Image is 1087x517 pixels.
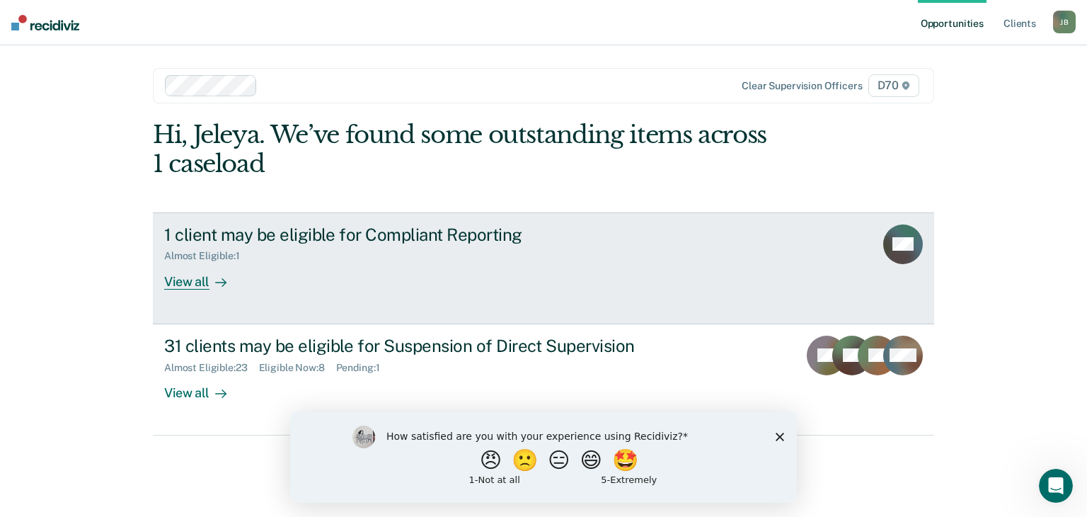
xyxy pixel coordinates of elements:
[153,212,934,324] a: 1 client may be eligible for Compliant ReportingAlmost Eligible:1View all
[259,362,336,374] div: Eligible Now : 8
[1053,11,1076,33] button: JB
[290,411,797,503] iframe: Survey by Kim from Recidiviz
[164,336,661,356] div: 31 clients may be eligible for Suspension of Direct Supervision
[153,120,778,178] div: Hi, Jeleya. We’ve found some outstanding items across 1 caseload
[11,15,79,30] img: Recidiviz
[336,362,391,374] div: Pending : 1
[742,80,862,92] div: Clear supervision officers
[1039,469,1073,503] iframe: Intercom live chat
[868,74,919,97] span: D70
[164,362,259,374] div: Almost Eligible : 23
[1053,11,1076,33] div: J B
[164,250,251,262] div: Almost Eligible : 1
[164,262,243,290] div: View all
[153,324,934,436] a: 31 clients may be eligible for Suspension of Direct SupervisionAlmost Eligible:23Eligible Now:8Pe...
[164,373,243,401] div: View all
[164,225,661,245] div: 1 client may be eligible for Compliant Reporting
